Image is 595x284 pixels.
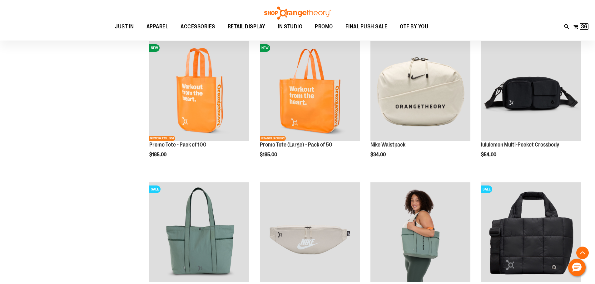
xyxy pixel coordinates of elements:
a: RETAIL DISPLAY [221,20,272,34]
span: NETWORK EXCLUSIVE [149,136,175,141]
div: product [478,38,584,173]
span: $185.00 [149,152,167,157]
span: 36 [581,23,587,30]
img: Shop Orangetheory [263,7,332,20]
a: lululemon Multi-Pocket Crossbody [481,41,581,142]
button: Back To Top [576,247,589,259]
a: FINAL PUSH SALE [339,20,394,34]
img: lululemon Daily Multi-Pocket Tote [149,182,249,282]
a: OTF BY YOU [394,20,434,34]
img: Promo Tote - Pack of 100 [149,41,249,141]
span: ACCESSORIES [181,20,215,34]
img: lululemon Multi-Pocket Crossbody [481,41,581,141]
img: lululemon Quilted Grid Crossbody [481,182,581,282]
span: JUST IN [115,20,134,34]
span: SALE [481,185,492,193]
a: ACCESSORIES [174,20,221,34]
span: $34.00 [370,152,387,157]
span: APPAREL [146,20,168,34]
span: FINAL PUSH SALE [345,20,388,34]
span: RETAIL DISPLAY [228,20,265,34]
a: IN STUDIO [272,20,309,34]
a: Nike Waistpack [370,41,470,142]
span: NEW [260,44,270,52]
a: lululemon Daily Multi-Pocket ToteSALE [149,182,249,283]
img: Main view of 2024 Convention lululemon Daily Multi-Pocket Tote [370,182,470,282]
div: product [367,38,474,173]
img: Promo Tote (Large) - Pack of 50 [260,41,360,141]
a: Promo Tote - Pack of 100NEWNETWORK EXCLUSIVE [149,41,249,142]
span: IN STUDIO [278,20,303,34]
div: product [257,38,363,173]
a: Nike Waistpack [370,142,405,148]
span: NEW [149,44,160,52]
a: Promo Tote (Large) - Pack of 50 [260,142,332,148]
a: lululemon Quilted Grid CrossbodySALE [481,182,581,283]
span: SALE [149,185,161,193]
a: lululemon Multi-Pocket Crossbody [481,142,559,148]
span: $185.00 [260,152,278,157]
a: Promo Tote (Large) - Pack of 50NEWNETWORK EXCLUSIVE [260,41,360,142]
img: Nike Waistpack [370,41,470,141]
a: APPAREL [140,20,175,34]
span: NETWORK EXCLUSIVE [260,136,286,141]
a: Promo Tote - Pack of 100 [149,142,206,148]
img: Main view of 2024 Convention Nike Waistpack [260,182,360,282]
a: JUST IN [109,20,140,34]
span: PROMO [315,20,333,34]
a: PROMO [309,20,339,34]
span: $54.00 [481,152,497,157]
button: Hello, have a question? Let’s chat. [568,259,586,276]
span: OTF BY YOU [400,20,428,34]
div: product [146,38,252,173]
